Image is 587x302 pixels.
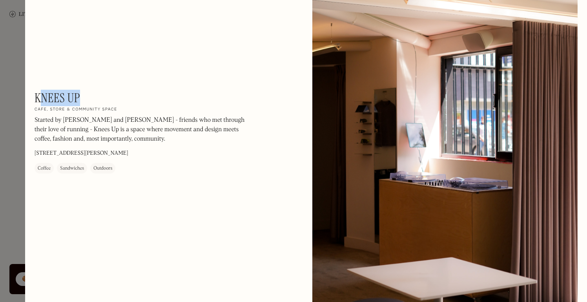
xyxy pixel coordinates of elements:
[35,107,117,113] h2: Cafe, store & community space
[60,165,84,173] div: Sandwiches
[38,165,51,173] div: Coffee
[35,116,246,144] p: Started by [PERSON_NAME] and [PERSON_NAME] - friends who met through their love of running - Knee...
[93,165,112,173] div: Outdoors
[35,90,80,105] h1: Knees Up
[35,150,128,158] p: [STREET_ADDRESS][PERSON_NAME]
